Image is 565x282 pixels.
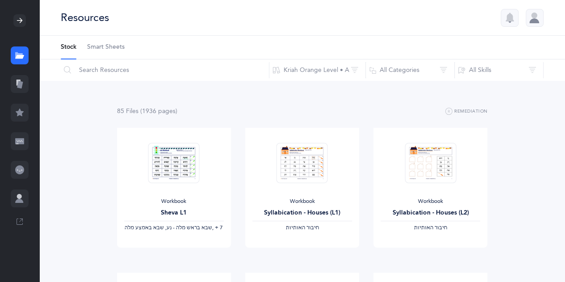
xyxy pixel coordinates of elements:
[276,143,328,183] img: Syllabication-Workbook-Level-1-EN_Orange_Houses_thumbnail_1741114714.png
[124,224,224,231] div: ‪, + 7‬
[381,198,480,205] div: Workbook
[252,208,352,218] div: Syllabication - Houses (L1)
[124,198,224,205] div: Workbook
[405,143,456,183] img: Syllabication-Workbook-Level-2-Houses-EN_thumbnail_1741114840.png
[414,224,447,231] span: ‫חיבור האותיות‬
[381,208,480,218] div: Syllabication - Houses (L2)
[125,224,212,231] span: ‫שבא בראש מלה - נע, שבא באמצע מלה‬
[60,59,269,81] input: Search Resources
[269,59,366,81] button: Kriah Orange Level • A
[124,208,224,218] div: Sheva L1
[140,108,177,115] span: (1936 page )
[148,143,200,183] img: Sheva-Workbook-Orange-A-L1_EN_thumbnail_1757036998.png
[136,108,138,115] span: s
[252,198,352,205] div: Workbook
[61,10,109,25] div: Resources
[365,59,455,81] button: All Categories
[454,59,544,81] button: All Skills
[285,224,318,231] span: ‫חיבור האותיות‬
[87,43,125,52] span: Smart Sheets
[445,106,488,117] button: Remediation
[173,108,176,115] span: s
[117,108,138,115] span: 85 File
